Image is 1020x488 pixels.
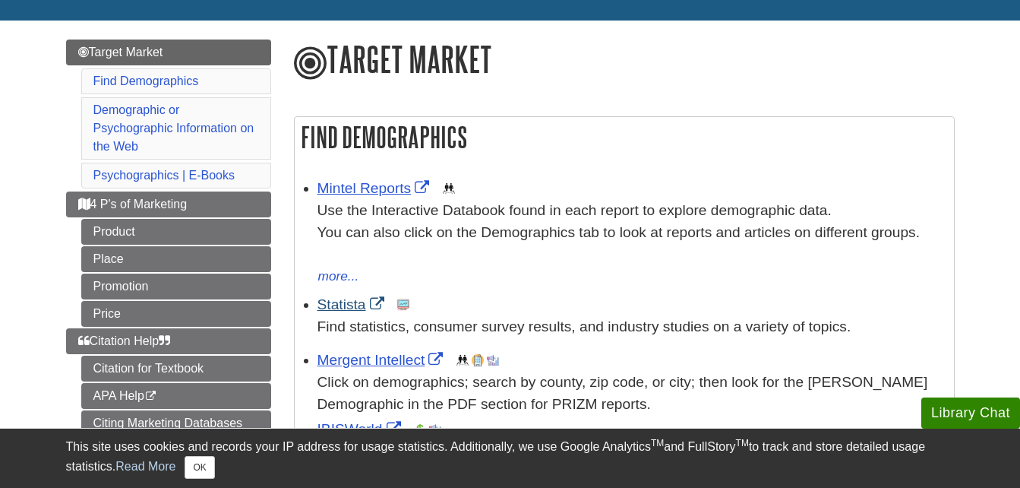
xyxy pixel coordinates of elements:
img: Financial Report [414,423,426,436]
span: Citation Help [78,334,171,347]
p: Find statistics, consumer survey results, and industry studies on a variety of topics. [317,316,946,338]
div: Click on demographics; search by county, zip code, or city; then look for the [PERSON_NAME] Demog... [317,372,946,416]
sup: TM [651,438,664,448]
img: Demographics [456,354,469,366]
a: Link opens in new window [317,352,447,368]
button: Close [185,456,214,479]
a: Demographic or Psychographic Information on the Web [93,103,254,153]
a: Citation for Textbook [81,356,271,382]
a: Link opens in new window [317,421,405,437]
span: 4 P's of Marketing [78,198,188,211]
a: Citation Help [66,328,271,354]
img: Company Information [472,354,484,366]
img: Industry Report [429,423,441,436]
img: Statistics [397,299,409,311]
sup: TM [736,438,749,448]
div: Use the Interactive Databook found in each report to explore demographic data. You can also click... [317,200,946,265]
a: Find Demographics [93,74,199,87]
a: Read More [115,460,175,473]
a: Psychographics | E-Books [93,169,235,182]
a: Product [81,219,271,245]
a: Citing Marketing Databases [81,410,271,436]
a: Link opens in new window [317,296,388,312]
a: Place [81,246,271,272]
div: This site uses cookies and records your IP address for usage statistics. Additionally, we use Goo... [66,438,955,479]
button: Library Chat [921,398,1020,429]
a: Price [81,301,271,327]
span: Target Market [78,46,163,59]
a: Link opens in new window [317,180,434,196]
h2: Find Demographics [295,117,954,157]
i: This link opens in a new window [144,391,157,401]
button: more... [317,266,360,287]
a: 4 P's of Marketing [66,192,271,217]
a: Promotion [81,274,271,299]
a: APA Help [81,383,271,409]
img: Industry Report [487,354,499,366]
img: Demographics [443,182,455,195]
a: Target Market [66,40,271,65]
h1: Target Market [294,40,955,82]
